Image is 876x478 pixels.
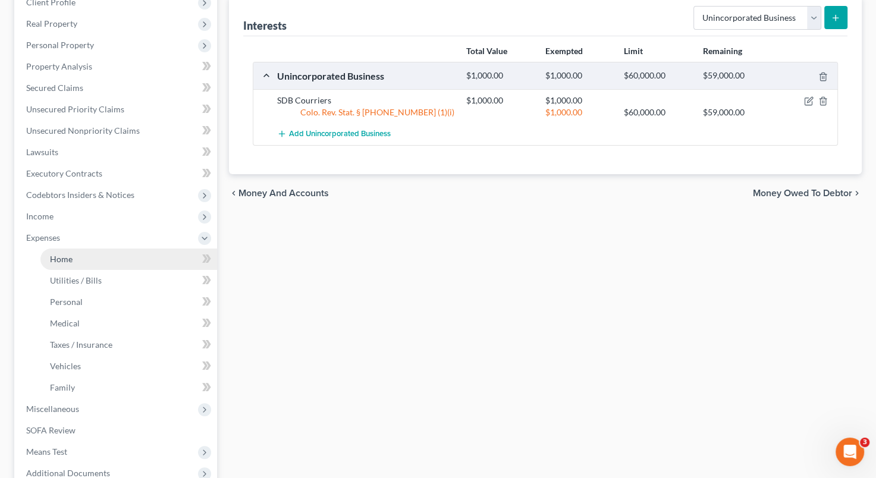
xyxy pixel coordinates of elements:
[753,188,852,198] span: Money Owed to Debtor
[229,188,329,198] button: chevron_left Money and Accounts
[539,95,618,106] div: $1,000.00
[26,61,92,71] span: Property Analysis
[26,232,60,243] span: Expenses
[697,70,775,81] div: $59,000.00
[618,70,696,81] div: $60,000.00
[40,291,217,313] a: Personal
[277,123,391,145] button: Add Unincorporated Business
[40,249,217,270] a: Home
[460,70,539,81] div: $1,000.00
[539,106,618,118] div: $1,000.00
[17,141,217,163] a: Lawsuits
[271,106,460,118] div: Colo. Rev. Stat. § [PHONE_NUMBER] (1)(i)
[26,147,58,157] span: Lawsuits
[466,46,507,56] strong: Total Value
[26,425,76,435] span: SOFA Review
[618,106,696,118] div: $60,000.00
[26,40,94,50] span: Personal Property
[40,356,217,377] a: Vehicles
[460,95,539,106] div: $1,000.00
[17,56,217,77] a: Property Analysis
[50,339,112,350] span: Taxes / Insurance
[271,70,460,82] div: Unincorporated Business
[17,99,217,120] a: Unsecured Priority Claims
[539,70,618,81] div: $1,000.00
[852,188,862,198] i: chevron_right
[40,313,217,334] a: Medical
[50,382,75,392] span: Family
[17,420,217,441] a: SOFA Review
[17,163,217,184] a: Executory Contracts
[17,120,217,141] a: Unsecured Nonpriority Claims
[26,104,124,114] span: Unsecured Priority Claims
[26,18,77,29] span: Real Property
[50,361,81,371] span: Vehicles
[26,211,54,221] span: Income
[26,446,67,457] span: Means Test
[624,46,643,56] strong: Limit
[17,77,217,99] a: Secured Claims
[50,318,80,328] span: Medical
[243,18,287,33] div: Interests
[860,438,869,447] span: 3
[50,275,102,285] span: Utilities / Bills
[697,106,775,118] div: $59,000.00
[40,270,217,291] a: Utilities / Bills
[26,125,140,136] span: Unsecured Nonpriority Claims
[26,83,83,93] span: Secured Claims
[271,95,460,106] div: SDB Courriers
[703,46,742,56] strong: Remaining
[26,404,79,414] span: Miscellaneous
[26,468,110,478] span: Additional Documents
[229,188,238,198] i: chevron_left
[50,297,83,307] span: Personal
[545,46,583,56] strong: Exempted
[40,334,217,356] a: Taxes / Insurance
[753,188,862,198] button: Money Owed to Debtor chevron_right
[26,168,102,178] span: Executory Contracts
[238,188,329,198] span: Money and Accounts
[836,438,864,466] iframe: Intercom live chat
[26,190,134,200] span: Codebtors Insiders & Notices
[50,254,73,264] span: Home
[289,130,391,139] span: Add Unincorporated Business
[40,377,217,398] a: Family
